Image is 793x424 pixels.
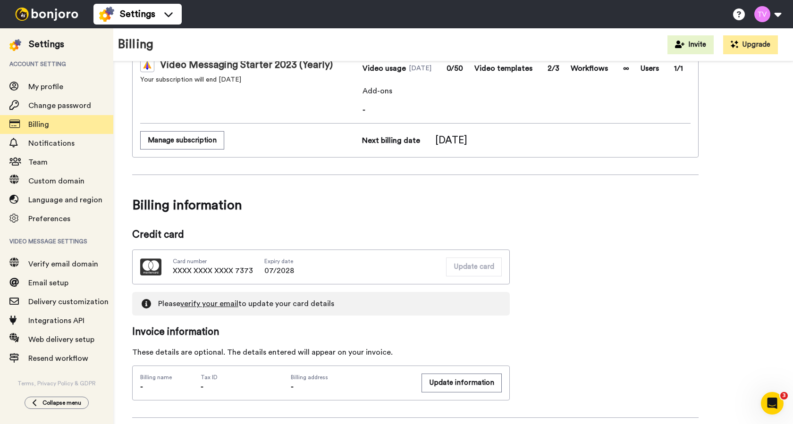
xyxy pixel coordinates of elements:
span: 2/3 [548,63,559,74]
div: Settings [29,38,64,51]
span: - [291,383,294,391]
button: Upgrade [723,35,778,54]
span: Add-ons [363,85,691,97]
span: Email setup [28,279,68,287]
h1: Billing [118,38,153,51]
span: Billing [28,121,49,128]
button: Invite [667,35,714,54]
span: [DATE] [409,66,431,71]
span: 07/2028 [264,265,294,276]
span: Card number [173,258,253,265]
div: Video Messaging Starter 2023 (Yearly) [140,58,359,72]
span: 3 [780,392,788,399]
button: Manage subscription [140,131,224,150]
span: ∞ [623,63,629,74]
span: Preferences [28,215,70,223]
span: Please to update your card details [158,298,334,309]
img: vm-color.svg [140,58,154,72]
span: Billing information [132,192,699,218]
img: settings-colored.svg [9,39,21,51]
span: Video templates [474,63,532,74]
span: Expiry date [264,258,294,265]
span: Settings [120,8,155,21]
span: - [140,383,143,391]
span: Verify email domain [28,260,98,268]
span: XXXX XXXX XXXX 7373 [173,265,253,276]
span: Credit card [132,228,510,242]
span: Workflows [571,63,608,74]
a: verify your email [180,300,238,308]
span: Billing name [140,374,172,381]
span: Your subscription will end [DATE] [140,75,359,84]
img: bj-logo-header-white.svg [11,8,82,21]
span: Resend workflow [28,355,88,362]
span: 0/50 [447,63,463,74]
span: [DATE] [435,133,467,148]
span: Team [28,158,48,166]
iframe: Intercom live chat [761,392,784,415]
img: settings-colored.svg [99,7,114,22]
span: Billing address [291,374,411,381]
span: Invoice information [132,325,510,339]
span: Delivery customization [28,298,109,306]
span: Notifications [28,140,75,147]
button: Update information [422,374,502,392]
span: Integrations API [28,317,84,324]
span: Custom domain [28,177,84,185]
span: Tax ID [201,374,218,381]
div: These details are optional. The details entered will appear on your invoice. [132,347,510,358]
span: - [363,104,691,116]
span: 1/1 [674,63,683,74]
button: Collapse menu [25,397,89,409]
span: Change password [28,102,91,109]
span: Language and region [28,196,102,204]
span: Collapse menu [42,399,81,407]
span: Next billing date [362,135,420,146]
span: - [201,383,203,391]
span: Video usage [363,63,406,74]
a: Update information [422,374,502,392]
span: Users [641,63,659,74]
span: My profile [28,83,63,91]
span: Web delivery setup [28,336,94,343]
button: Update card [446,258,502,276]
